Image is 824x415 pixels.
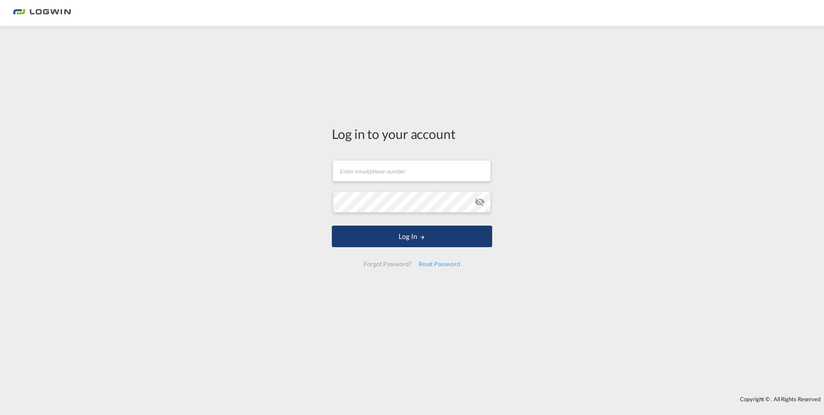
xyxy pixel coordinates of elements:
button: LOGIN [332,226,492,247]
div: Forgot Password? [360,256,415,272]
div: Reset Password [415,256,464,272]
div: Log in to your account [332,125,492,143]
img: bc73a0e0d8c111efacd525e4c8ad7d32.png [13,3,71,23]
input: Enter email/phone number [333,160,491,182]
md-icon: icon-eye-off [474,197,485,207]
